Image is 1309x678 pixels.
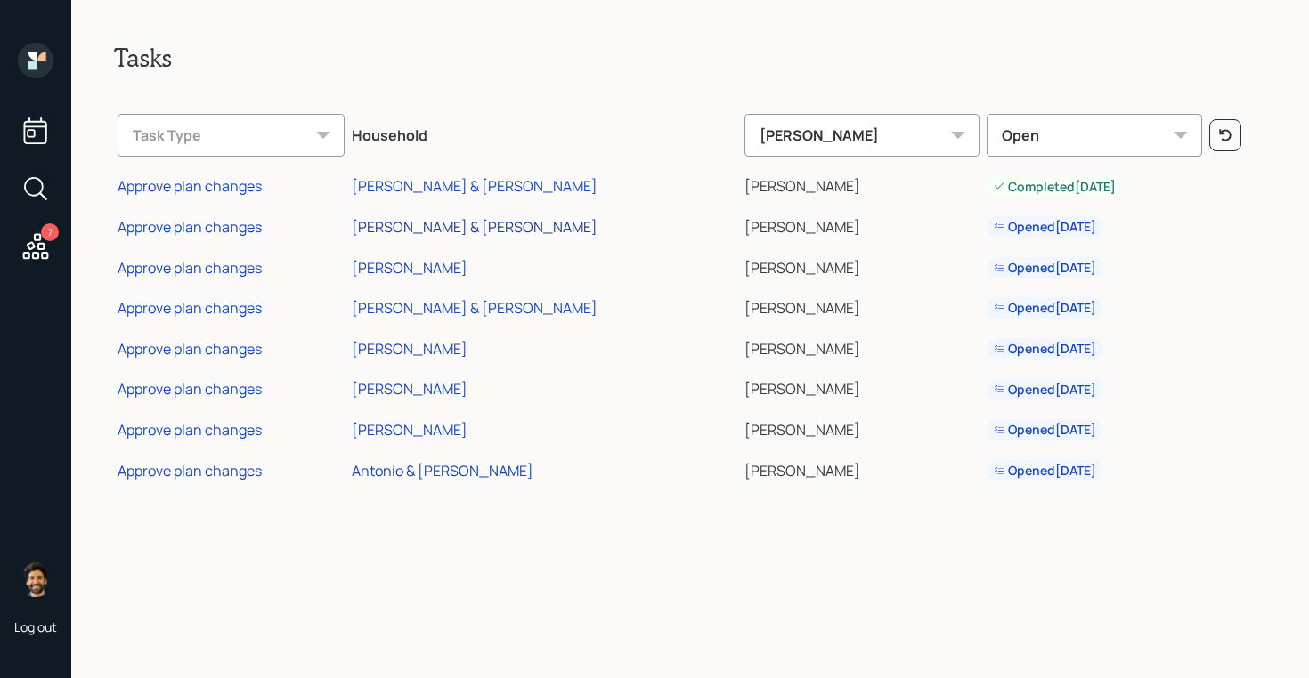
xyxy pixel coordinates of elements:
div: Opened [DATE] [994,259,1096,277]
td: [PERSON_NAME] [741,407,984,448]
div: Approve plan changes [118,217,262,237]
div: [PERSON_NAME] [352,258,467,278]
div: Approve plan changes [118,420,262,440]
div: Approve plan changes [118,379,262,399]
div: Approve plan changes [118,258,262,278]
div: [PERSON_NAME] & [PERSON_NAME] [352,298,598,318]
div: Opened [DATE] [994,299,1096,317]
div: Approve plan changes [118,461,262,480]
div: Opened [DATE] [994,421,1096,439]
div: [PERSON_NAME] [352,339,467,359]
td: [PERSON_NAME] [741,326,984,367]
div: Opened [DATE] [994,218,1096,236]
div: Open [987,114,1202,157]
img: eric-schwartz-headshot.png [18,561,53,597]
th: Household [348,101,740,164]
td: [PERSON_NAME] [741,285,984,326]
td: [PERSON_NAME] [741,164,984,205]
div: Opened [DATE] [994,381,1096,399]
td: [PERSON_NAME] [741,204,984,245]
div: Antonio & [PERSON_NAME] [352,461,533,480]
div: Opened [DATE] [994,462,1096,480]
div: 7 [41,223,59,241]
div: Approve plan changes [118,176,262,196]
div: [PERSON_NAME] [352,379,467,399]
div: [PERSON_NAME] & [PERSON_NAME] [352,217,598,237]
div: [PERSON_NAME] [744,114,980,157]
td: [PERSON_NAME] [741,367,984,408]
div: Approve plan changes [118,339,262,359]
td: [PERSON_NAME] [741,245,984,286]
td: [PERSON_NAME] [741,448,984,488]
div: [PERSON_NAME] & [PERSON_NAME] [352,176,598,196]
div: Task Type [118,114,345,157]
div: Opened [DATE] [994,340,1096,358]
div: Approve plan changes [118,298,262,318]
div: Completed [DATE] [994,178,1116,196]
div: Log out [14,618,57,635]
div: [PERSON_NAME] [352,420,467,440]
h2: Tasks [114,43,1266,73]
